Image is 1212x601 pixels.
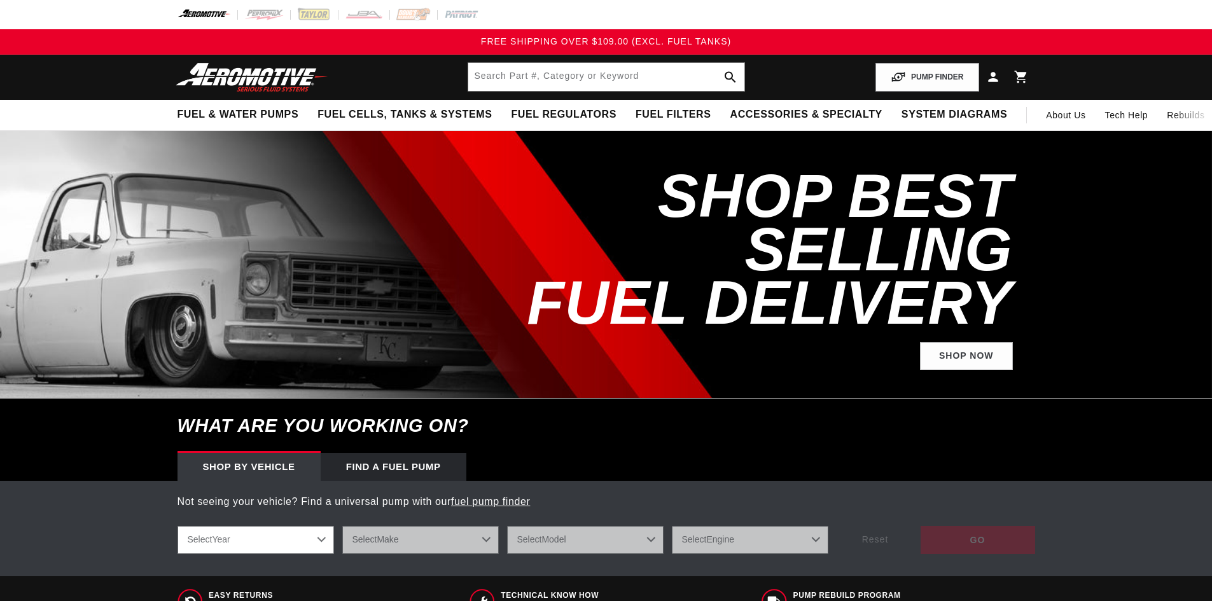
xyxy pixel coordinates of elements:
span: Technical Know How [501,590,688,601]
span: About Us [1046,110,1085,120]
span: Fuel Cells, Tanks & Systems [317,108,492,121]
div: Shop by vehicle [178,453,321,481]
button: PUMP FINDER [875,63,979,92]
select: Make [342,526,499,554]
span: System Diagrams [902,108,1007,121]
summary: Fuel Filters [626,100,721,130]
input: Search by Part Number, Category or Keyword [468,63,744,91]
a: Shop Now [920,342,1013,371]
a: fuel pump finder [451,496,530,507]
summary: Fuel Cells, Tanks & Systems [308,100,501,130]
summary: Tech Help [1096,100,1158,130]
summary: System Diagrams [892,100,1017,130]
select: Model [507,526,664,554]
img: Aeromotive [172,62,331,92]
span: Pump Rebuild program [793,590,1026,601]
span: Fuel Filters [636,108,711,121]
div: Find a Fuel Pump [321,453,466,481]
span: Tech Help [1105,108,1148,122]
span: Easy Returns [209,590,339,601]
span: Fuel Regulators [511,108,616,121]
p: Not seeing your vehicle? Find a universal pump with our [178,494,1035,510]
summary: Accessories & Specialty [721,100,892,130]
summary: Fuel & Water Pumps [168,100,309,130]
a: About Us [1036,100,1095,130]
span: Rebuilds [1167,108,1204,122]
button: search button [716,63,744,91]
select: Engine [672,526,828,554]
h2: SHOP BEST SELLING FUEL DELIVERY [469,169,1013,329]
h6: What are you working on? [146,399,1067,453]
summary: Fuel Regulators [501,100,625,130]
span: Fuel & Water Pumps [178,108,299,121]
select: Year [178,526,334,554]
span: FREE SHIPPING OVER $109.00 (EXCL. FUEL TANKS) [481,36,731,46]
span: Accessories & Specialty [730,108,882,121]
